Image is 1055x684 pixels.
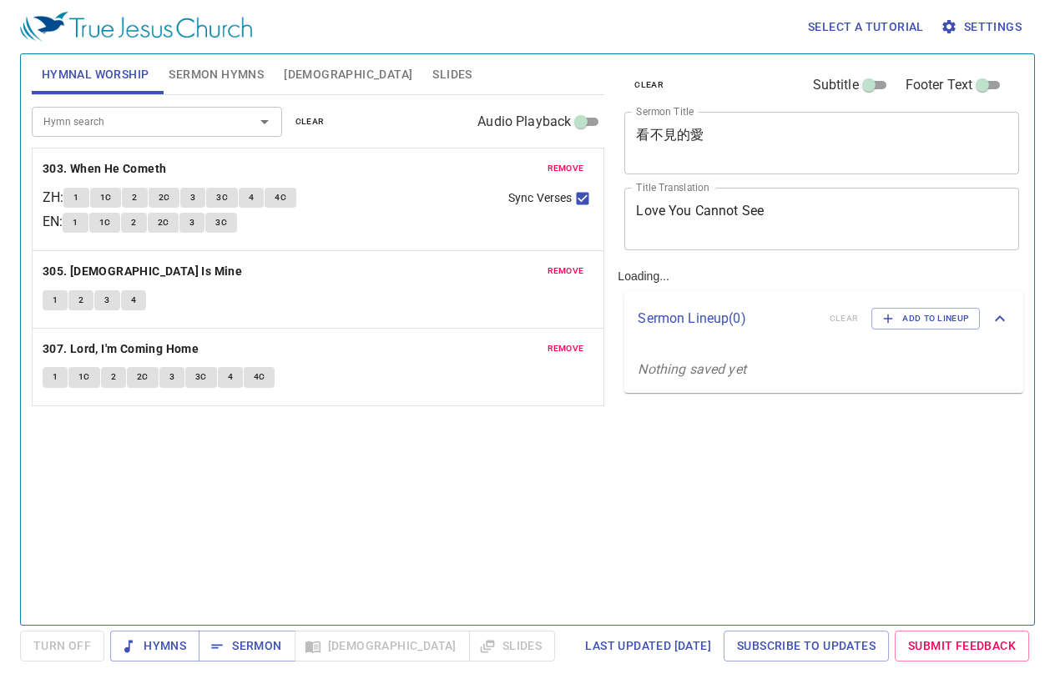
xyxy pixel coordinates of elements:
span: 3 [189,215,194,230]
button: 1C [90,188,122,208]
b: 307. Lord, I'm Coming Home [43,339,199,360]
span: 3C [195,370,207,385]
button: Select a tutorial [801,12,931,43]
span: 2 [131,215,136,230]
span: remove [548,341,584,356]
button: 4C [244,367,275,387]
span: Slides [432,64,472,85]
span: Subscribe to Updates [737,636,876,656]
span: Last updated [DATE] [585,636,711,656]
span: clear [634,78,664,93]
button: 3 [180,188,205,208]
span: 1C [78,370,90,385]
button: 307. Lord, I'm Coming Home [43,339,202,360]
button: clear [624,75,674,95]
a: Submit Feedback [895,631,1029,661]
span: clear [295,114,325,129]
div: Sermon Lineup(0)clearAdd to Lineup [624,291,1023,346]
span: 4C [254,370,265,385]
textarea: Love You Cannot See [636,203,1007,234]
span: 4 [228,370,233,385]
span: Hymns [124,636,186,656]
button: 2 [121,213,146,233]
button: Sermon [199,631,295,661]
span: 4C [275,190,286,205]
span: Hymnal Worship [42,64,149,85]
span: 2 [78,293,83,308]
span: Submit Feedback [908,636,1016,656]
button: remove [538,339,594,359]
span: 1C [99,215,111,230]
span: Sync Verses [508,189,572,207]
span: 3C [216,190,228,205]
div: Loading... [611,48,1030,618]
a: Last updated [DATE] [578,631,718,661]
span: remove [548,161,584,176]
button: Settings [937,12,1028,43]
span: 2 [132,190,137,205]
button: 2 [101,367,126,387]
button: 3 [179,213,204,233]
span: 1 [53,370,58,385]
span: 3C [215,215,227,230]
button: 305. [DEMOGRAPHIC_DATA] Is Mine [43,261,245,282]
button: clear [285,112,335,132]
button: remove [538,158,594,179]
span: Add to Lineup [882,311,969,326]
button: 4C [265,188,296,208]
span: 4 [249,190,254,205]
img: True Jesus Church [20,12,252,42]
button: 4 [121,290,146,310]
button: Add to Lineup [871,308,980,329]
button: 2 [68,290,93,310]
button: 1C [68,367,100,387]
button: 3C [205,213,237,233]
button: 2C [149,188,180,208]
button: 1 [43,367,68,387]
span: remove [548,264,584,279]
span: 2C [137,370,149,385]
button: 2 [122,188,147,208]
span: Audio Playback [477,112,571,132]
p: Sermon Lineup ( 0 ) [638,309,815,329]
span: 1 [53,293,58,308]
button: 3 [94,290,119,310]
span: Sermon [212,636,281,656]
button: 3 [159,367,184,387]
button: 4 [218,367,243,387]
button: 1 [63,188,88,208]
button: 1 [63,213,88,233]
span: 1 [73,215,78,230]
span: 4 [131,293,136,308]
button: 2C [127,367,159,387]
button: 4 [239,188,264,208]
button: remove [538,261,594,281]
b: 303. When He Cometh [43,158,167,179]
button: 3C [185,367,217,387]
span: 1 [73,190,78,205]
button: Open [253,110,276,133]
span: 2 [111,370,116,385]
span: 3 [104,293,109,308]
span: Sermon Hymns [169,64,264,85]
span: 3 [190,190,195,205]
button: Hymns [110,631,199,661]
button: 3C [206,188,238,208]
span: [DEMOGRAPHIC_DATA] [284,64,412,85]
textarea: 看不見的愛 [636,127,1007,158]
button: 303. When He Cometh [43,158,169,179]
span: Subtitle [813,75,859,95]
a: Subscribe to Updates [724,631,889,661]
span: Select a tutorial [808,17,924,38]
span: 2C [158,215,169,230]
span: 3 [169,370,174,385]
p: ZH : [43,188,63,208]
button: 1C [89,213,121,233]
p: EN : [43,212,63,232]
span: Footer Text [906,75,973,95]
span: 1C [100,190,112,205]
button: 2C [148,213,179,233]
button: 1 [43,290,68,310]
span: Settings [944,17,1022,38]
i: Nothing saved yet [638,361,746,377]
